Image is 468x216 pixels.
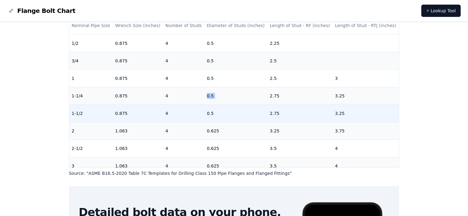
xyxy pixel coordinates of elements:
td: 4 [333,157,399,175]
td: 3.25 [333,87,399,104]
th: Number of Studs [163,17,204,34]
td: 3 [333,69,399,87]
td: 3 [69,157,113,175]
td: 1.063 [113,139,163,157]
td: 2.75 [267,87,333,104]
td: 3.25 [333,104,399,122]
td: 4 [163,122,204,139]
td: 4 [163,104,204,122]
td: 2 [69,122,113,139]
td: 1 [69,69,113,87]
th: Length of Stud - RTJ (inches) [333,17,399,34]
td: 4 [163,69,204,87]
td: 0.625 [204,139,267,157]
td: 1-1/2 [69,104,113,122]
td: 3.25 [267,122,333,139]
img: Flange Bolt Chart Logo [7,7,15,14]
td: 4 [163,52,204,69]
th: Nominal Pipe Size [69,17,113,34]
td: 0.875 [113,104,163,122]
td: 0.625 [204,157,267,175]
th: Length of Stud - RF (inches) [267,17,333,34]
td: 4 [163,139,204,157]
td: 0.5 [204,69,267,87]
td: 1.063 [113,122,163,139]
td: 4 [333,139,399,157]
td: 0.5 [204,104,267,122]
a: ⚡ Lookup Tool [421,5,461,17]
td: 1.063 [113,157,163,175]
td: 0.5 [204,52,267,69]
td: 2.5 [267,69,333,87]
td: 4 [163,87,204,104]
td: 3/4 [69,52,113,69]
td: 2.75 [267,104,333,122]
td: 2.25 [267,34,333,52]
td: 2.5 [267,52,333,69]
td: 1/2 [69,34,113,52]
td: 0.5 [204,34,267,52]
td: 1-1/4 [69,87,113,104]
td: 0.875 [113,52,163,69]
td: 4 [163,157,204,175]
a: Flange Bolt Chart LogoFlange Bolt Chart [7,6,75,15]
td: 3.75 [333,122,399,139]
td: 0.875 [113,69,163,87]
span: Flange Bolt Chart [17,6,75,15]
th: Diameter of Studs (inches) [204,17,267,34]
td: 3.5 [267,157,333,175]
td: 3.5 [267,139,333,157]
td: 4 [163,34,204,52]
td: 0.625 [204,122,267,139]
th: Wrench Size (inches) [113,17,163,34]
td: 0.875 [113,34,163,52]
p: Source: " ASME B16.5-2020 Table 7C Templates for Drilling Class 150 Pipe Flanges and Flanged Fitt... [69,170,399,176]
td: 2-1/2 [69,139,113,157]
td: 0.5 [204,87,267,104]
td: 0.875 [113,87,163,104]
